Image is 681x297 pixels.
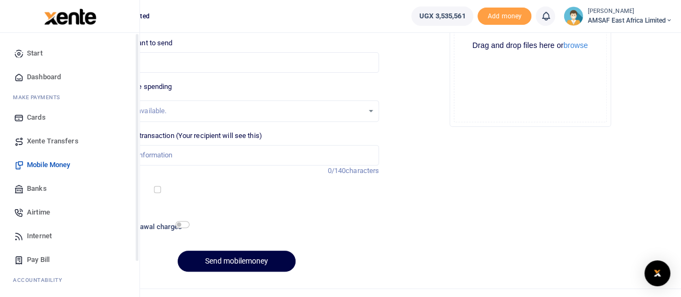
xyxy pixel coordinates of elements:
a: logo-small logo-large logo-large [43,12,96,20]
span: characters [346,167,379,175]
span: Add money [478,8,531,25]
span: 0/140 [328,167,346,175]
a: Mobile Money [9,153,131,177]
a: Xente Transfers [9,129,131,153]
li: Wallet ballance [407,6,478,26]
span: countability [21,276,62,284]
li: M [9,89,131,106]
img: logo-large [44,9,96,25]
span: Internet [27,231,52,241]
button: Send mobilemoney [178,251,296,272]
span: Dashboard [27,72,61,82]
span: ake Payments [18,93,60,101]
span: Airtime [27,207,50,218]
a: Start [9,42,131,65]
span: AMSAF East Africa Limited [587,16,672,25]
button: browse [564,42,588,49]
input: UGX [94,52,379,73]
a: Banks [9,177,131,201]
li: Toup your wallet [478,8,531,25]
span: UGX 3,535,561 [419,11,465,22]
span: Start [27,48,43,59]
div: Drag and drop files here or [454,40,606,51]
a: Internet [9,224,131,248]
div: No options available. [102,106,363,116]
a: Dashboard [9,65,131,89]
span: Cards [27,112,46,123]
a: Add money [478,11,531,19]
span: Xente Transfers [27,136,79,147]
a: Cards [9,106,131,129]
li: Ac [9,272,131,288]
a: Airtime [9,201,131,224]
img: profile-user [564,6,583,26]
span: Banks [27,183,47,194]
label: Memo for this transaction (Your recipient will see this) [94,130,262,141]
small: [PERSON_NAME] [587,7,672,16]
a: UGX 3,535,561 [411,6,473,26]
a: Pay Bill [9,248,131,272]
input: Enter extra information [94,145,379,165]
div: Open Intercom Messenger [644,260,670,286]
span: Mobile Money [27,160,70,170]
a: profile-user [PERSON_NAME] AMSAF East Africa Limited [564,6,672,26]
span: Pay Bill [27,254,50,265]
